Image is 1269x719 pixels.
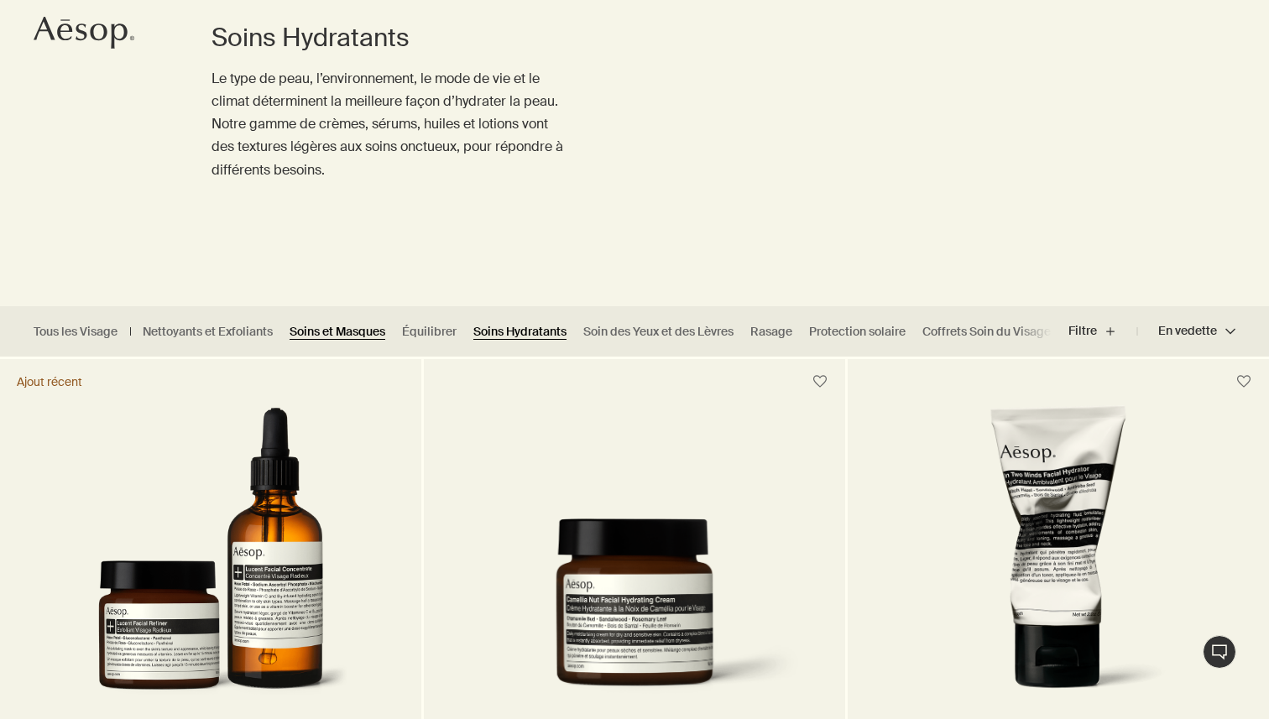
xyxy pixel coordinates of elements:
button: Chat en direct [1203,635,1236,669]
img: Lucent Facial Refiner 60mL and Lucent Facial Concentrate 100mL [74,404,347,715]
button: Placer sur l'étagère [805,367,835,397]
a: Protection solaire [809,324,906,340]
a: Nettoyants et Exfoliants [143,324,273,340]
a: Équilibrer [402,324,457,340]
p: Le type de peau, l’environnement, le mode de vie et le climat déterminent la meilleure façon d’hy... [211,67,567,181]
div: Ajout récent [17,374,82,389]
a: Soins Hydratants [473,324,567,340]
img: Camellia Nut Facial Hydrating Cream in amber glass jar [449,518,820,716]
a: Soins et Masques [290,324,385,340]
svg: Aesop [34,16,134,49]
a: Tous les Visage [34,324,117,340]
img: In Two Minds Facial Hydrator in 60ml tube [906,404,1210,715]
a: Aesop [29,12,138,58]
a: Coffrets Soin du Visage [922,324,1051,340]
h1: Soins Hydratants [211,21,567,55]
a: Rasage [750,324,792,340]
button: Placer sur l'étagère [1229,367,1259,397]
a: Soin des Yeux et des Lèvres [583,324,734,340]
button: Filtre [1068,311,1137,352]
button: En vedette [1137,311,1235,352]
